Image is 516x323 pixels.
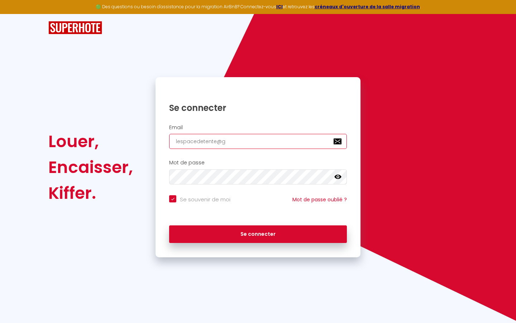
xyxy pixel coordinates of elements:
[48,154,133,180] div: Encaisser,
[169,160,347,166] h2: Mot de passe
[48,180,133,206] div: Kiffer.
[169,125,347,131] h2: Email
[169,134,347,149] input: Ton Email
[169,102,347,113] h1: Se connecter
[6,3,27,24] button: Ouvrir le widget de chat LiveChat
[48,128,133,154] div: Louer,
[276,4,283,10] a: ICI
[48,21,102,34] img: SuperHote logo
[315,4,420,10] a: créneaux d'ouverture de la salle migration
[169,225,347,243] button: Se connecter
[292,196,347,203] a: Mot de passe oublié ?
